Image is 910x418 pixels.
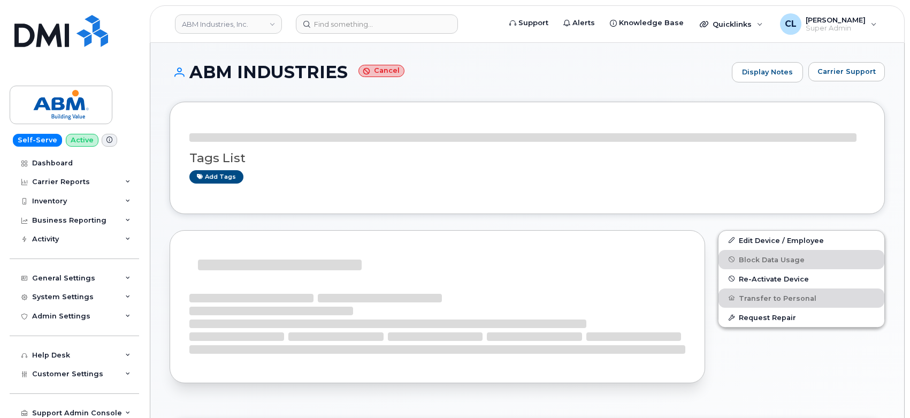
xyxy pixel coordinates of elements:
[732,62,803,82] a: Display Notes
[718,288,884,308] button: Transfer to Personal
[739,275,809,283] span: Re-Activate Device
[718,308,884,327] button: Request Repair
[189,170,243,184] a: Add tags
[189,151,865,165] h3: Tags List
[718,250,884,269] button: Block Data Usage
[170,63,727,81] h1: ABM INDUSTRIES
[718,269,884,288] button: Re-Activate Device
[358,65,404,77] small: Cancel
[817,66,876,77] span: Carrier Support
[718,231,884,250] a: Edit Device / Employee
[808,62,885,81] button: Carrier Support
